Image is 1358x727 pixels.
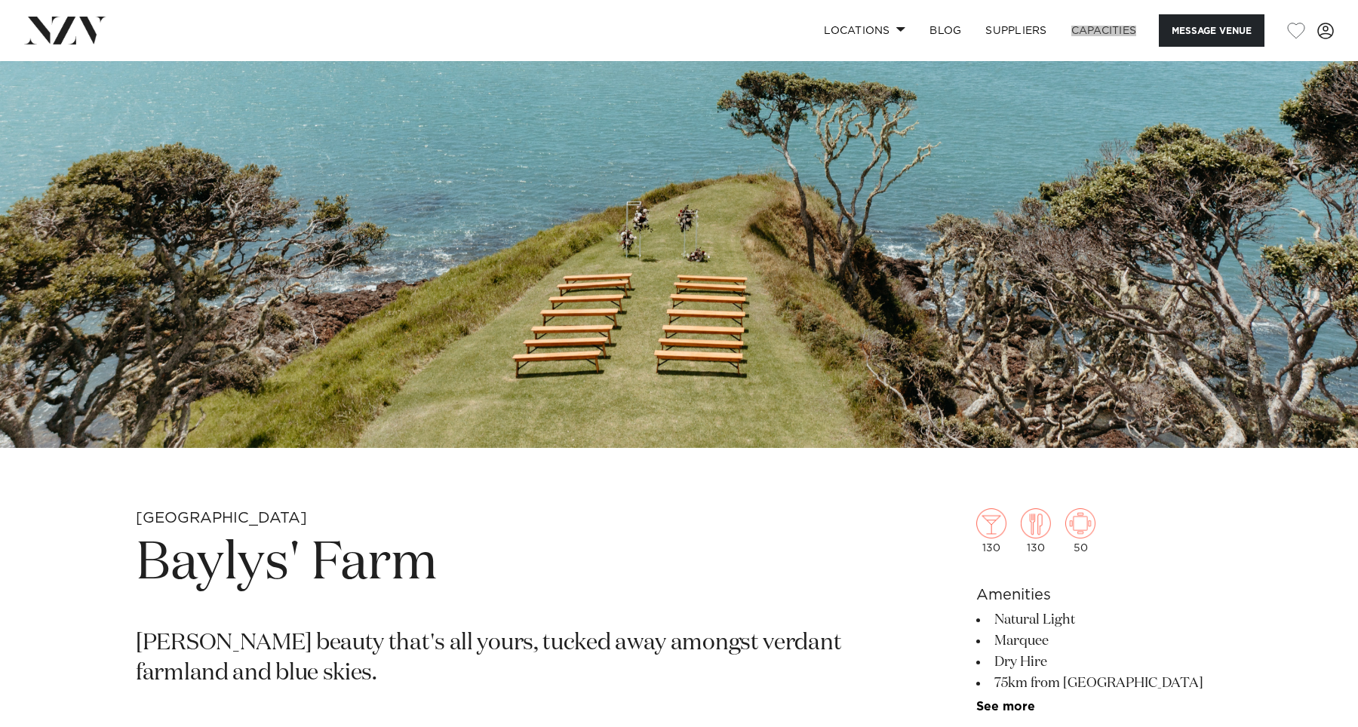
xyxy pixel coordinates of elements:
[1065,508,1095,554] div: 50
[812,14,917,47] a: Locations
[24,17,106,44] img: nzv-logo.png
[976,652,1222,673] li: Dry Hire
[1059,14,1149,47] a: Capacities
[976,584,1222,606] h6: Amenities
[976,609,1222,630] li: Natural Light
[973,14,1058,47] a: SUPPLIERS
[136,629,869,689] p: [PERSON_NAME] beauty that's all yours, tucked away amongst verdant farmland and blue skies.
[976,508,1006,538] img: cocktail.png
[136,511,307,526] small: [GEOGRAPHIC_DATA]
[1159,14,1264,47] button: Message Venue
[1021,508,1051,538] img: dining.png
[976,508,1006,554] div: 130
[976,630,1222,652] li: Marquee
[1021,508,1051,554] div: 130
[1065,508,1095,538] img: meeting.png
[917,14,973,47] a: BLOG
[136,529,869,599] h1: Baylys' Farm
[976,673,1222,694] li: 75km from [GEOGRAPHIC_DATA]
